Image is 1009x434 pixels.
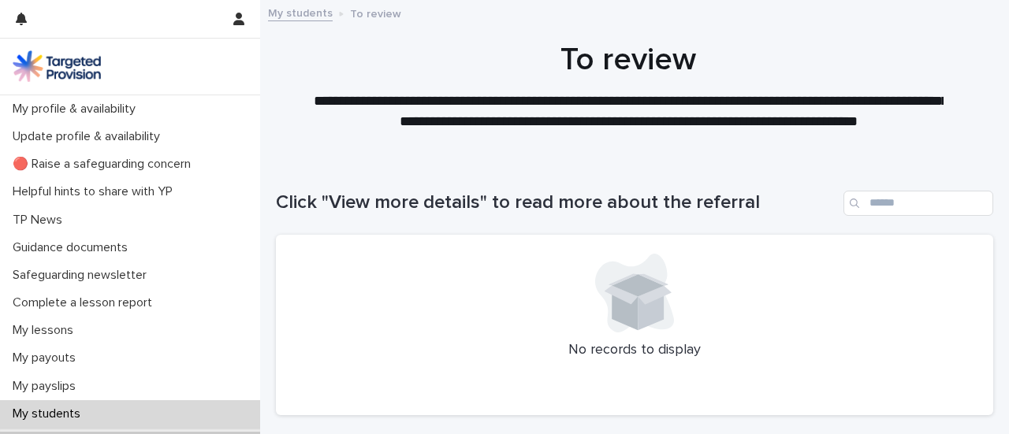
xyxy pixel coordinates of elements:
[295,342,974,359] p: No records to display
[350,4,401,21] p: To review
[13,50,101,82] img: M5nRWzHhSzIhMunXDL62
[6,102,148,117] p: My profile & availability
[268,3,333,21] a: My students
[6,295,165,310] p: Complete a lesson report
[6,268,159,283] p: Safeguarding newsletter
[843,191,993,216] input: Search
[276,191,837,214] h1: Click "View more details" to read more about the referral
[6,157,203,172] p: 🔴 Raise a safeguarding concern
[6,213,75,228] p: TP News
[6,240,140,255] p: Guidance documents
[6,323,86,338] p: My lessons
[6,129,173,144] p: Update profile & availability
[6,184,185,199] p: Helpful hints to share with YP
[276,41,981,79] h1: To review
[6,379,88,394] p: My payslips
[6,406,93,421] p: My students
[6,351,88,365] p: My payouts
